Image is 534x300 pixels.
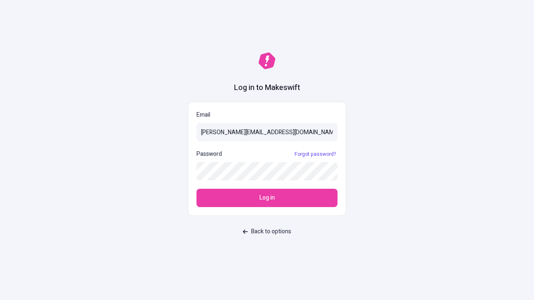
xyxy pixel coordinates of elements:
[196,150,222,159] p: Password
[251,227,291,236] span: Back to options
[196,189,338,207] button: Log in
[196,110,338,120] p: Email
[234,82,300,93] h1: Log in to Makeswift
[259,193,275,202] span: Log in
[196,123,338,141] input: Email
[293,151,338,157] a: Forgot password?
[238,224,296,239] button: Back to options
